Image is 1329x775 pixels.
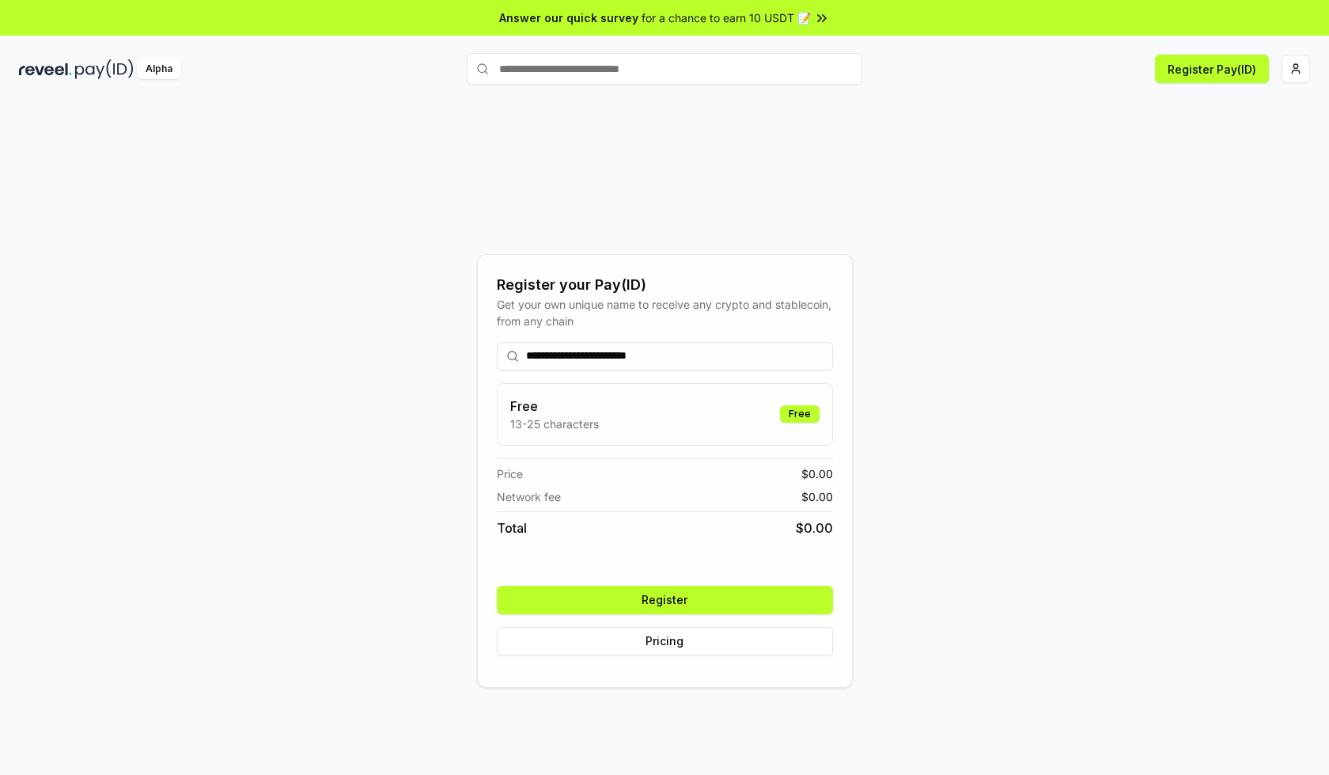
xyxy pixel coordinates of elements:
span: $ 0.00 [796,519,833,538]
div: Free [780,405,820,423]
button: Register [497,586,833,614]
span: Answer our quick survey [499,9,638,26]
span: $ 0.00 [801,488,833,505]
span: Total [497,519,527,538]
p: 13-25 characters [510,416,599,432]
button: Register Pay(ID) [1155,55,1269,83]
div: Get your own unique name to receive any crypto and stablecoin, from any chain [497,296,833,329]
div: Register your Pay(ID) [497,274,833,296]
img: reveel_dark [19,59,72,79]
div: Alpha [137,59,181,79]
span: for a chance to earn 10 USDT 📝 [642,9,811,26]
span: Network fee [497,488,561,505]
h3: Free [510,397,599,416]
span: $ 0.00 [801,465,833,482]
span: Price [497,465,523,482]
img: pay_id [75,59,134,79]
button: Pricing [497,627,833,655]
